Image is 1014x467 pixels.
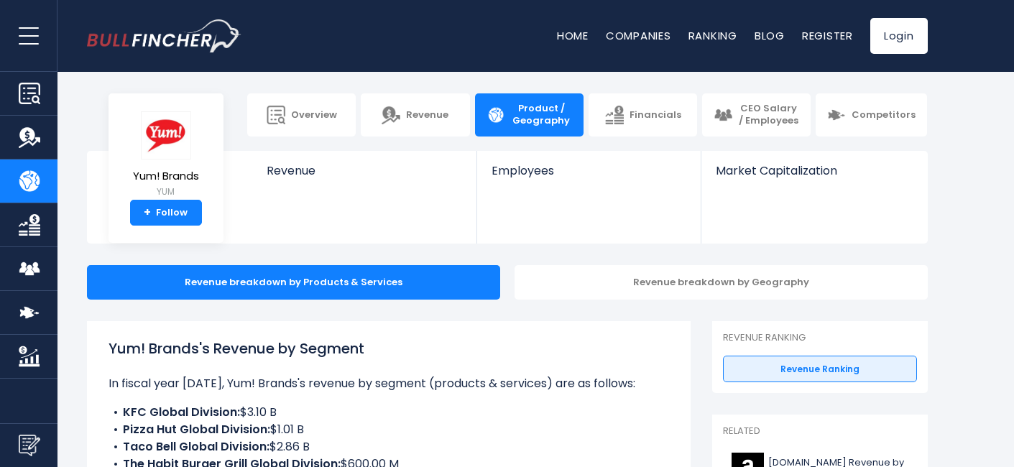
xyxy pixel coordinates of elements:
div: Revenue breakdown by Geography [515,265,928,300]
a: Revenue [252,151,477,202]
p: Revenue Ranking [723,332,917,344]
span: Revenue [267,164,463,177]
a: Home [557,28,589,43]
span: Product / Geography [511,103,572,127]
b: Pizza Hut Global Division: [123,421,270,438]
span: Market Capitalization [716,164,911,177]
strong: + [144,206,151,219]
a: Competitors [816,93,927,137]
li: $3.10 B [109,404,669,421]
span: Revenue [406,109,448,121]
a: Market Capitalization [701,151,926,202]
a: Overview [247,93,356,137]
a: Blog [755,28,785,43]
li: $2.86 B [109,438,669,456]
span: Yum! Brands [133,170,199,182]
a: Go to homepage [87,19,241,52]
span: Overview [291,109,337,121]
img: bullfincher logo [87,19,241,52]
a: Employees [477,151,701,202]
a: Login [870,18,928,54]
a: Financials [589,93,697,137]
p: Related [723,425,917,438]
p: In fiscal year [DATE], Yum! Brands's revenue by segment (products & services) are as follows: [109,375,669,392]
small: YUM [133,185,199,198]
a: Revenue Ranking [723,356,917,383]
span: Competitors [852,109,916,121]
b: Taco Bell Global Division: [123,438,269,455]
span: Employees [492,164,686,177]
span: CEO Salary / Employees [738,103,799,127]
a: Companies [606,28,671,43]
a: Revenue [361,93,469,137]
h1: Yum! Brands's Revenue by Segment [109,338,669,359]
a: Register [802,28,853,43]
b: KFC Global Division: [123,404,240,420]
div: Revenue breakdown by Products & Services [87,265,500,300]
a: +Follow [130,200,202,226]
a: Product / Geography [475,93,584,137]
li: $1.01 B [109,421,669,438]
a: CEO Salary / Employees [702,93,811,137]
a: Yum! Brands YUM [132,111,200,200]
a: Ranking [688,28,737,43]
span: Financials [630,109,681,121]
